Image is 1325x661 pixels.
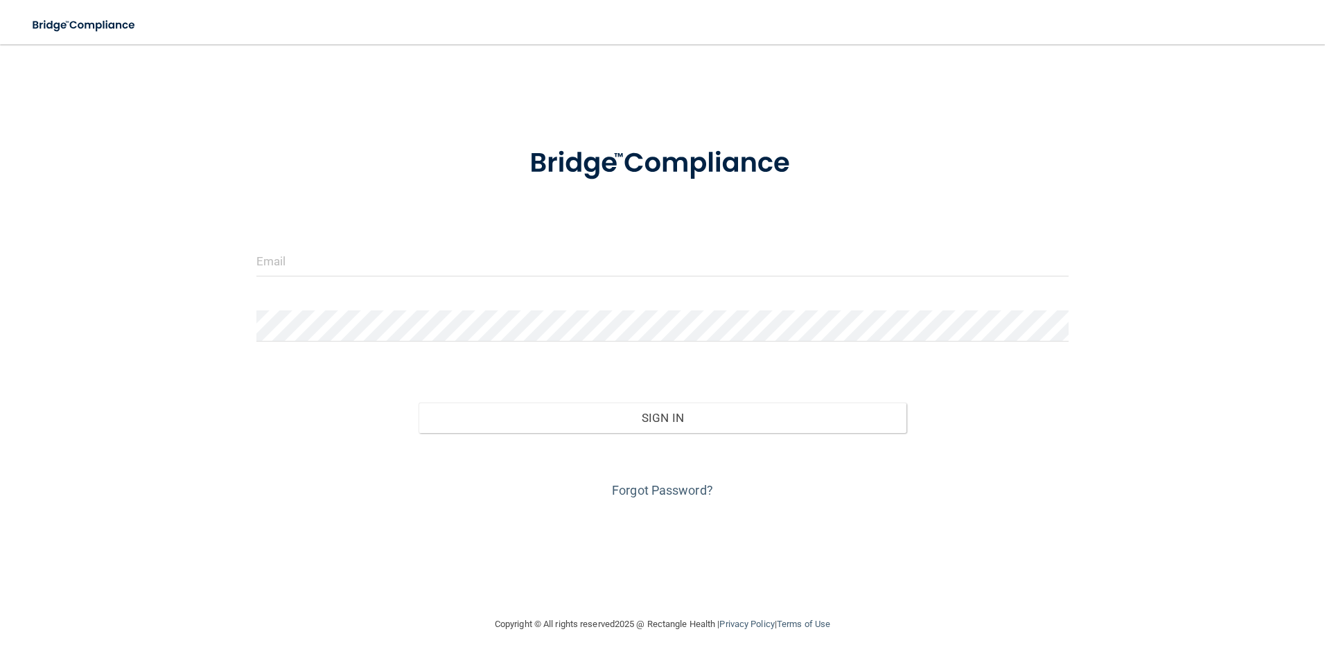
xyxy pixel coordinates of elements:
[410,602,915,646] div: Copyright © All rights reserved 2025 @ Rectangle Health | |
[256,245,1069,276] input: Email
[719,619,774,629] a: Privacy Policy
[21,11,148,39] img: bridge_compliance_login_screen.278c3ca4.svg
[777,619,830,629] a: Terms of Use
[501,127,824,200] img: bridge_compliance_login_screen.278c3ca4.svg
[612,483,713,497] a: Forgot Password?
[419,403,906,433] button: Sign In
